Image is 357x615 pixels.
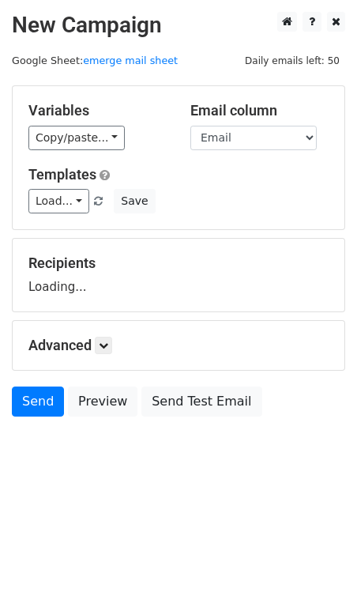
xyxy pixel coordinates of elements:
[28,255,329,272] h5: Recipients
[28,337,329,354] h5: Advanced
[28,102,167,119] h5: Variables
[239,55,345,66] a: Daily emails left: 50
[114,189,155,213] button: Save
[141,387,261,417] a: Send Test Email
[28,255,329,296] div: Loading...
[83,55,178,66] a: emerge mail sheet
[28,126,125,150] a: Copy/paste...
[239,52,345,70] span: Daily emails left: 50
[12,12,345,39] h2: New Campaign
[28,166,96,183] a: Templates
[28,189,89,213] a: Load...
[12,387,64,417] a: Send
[12,55,178,66] small: Google Sheet:
[190,102,329,119] h5: Email column
[68,387,137,417] a: Preview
